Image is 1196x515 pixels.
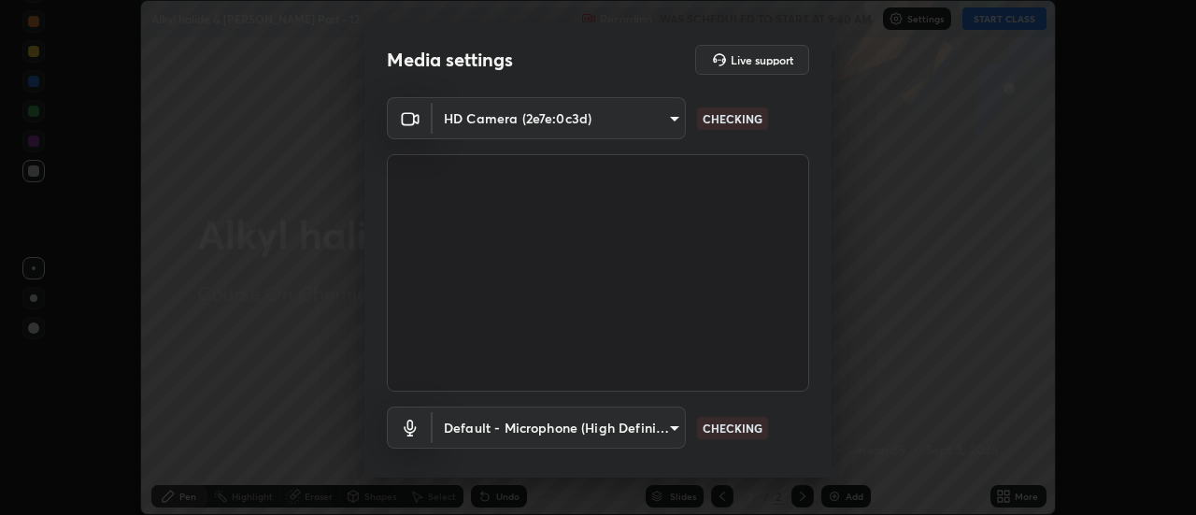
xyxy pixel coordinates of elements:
[433,407,686,449] div: HD Camera (2e7e:0c3d)
[387,48,513,72] h2: Media settings
[433,97,686,139] div: HD Camera (2e7e:0c3d)
[703,420,762,436] p: CHECKING
[703,110,762,127] p: CHECKING
[731,54,793,65] h5: Live support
